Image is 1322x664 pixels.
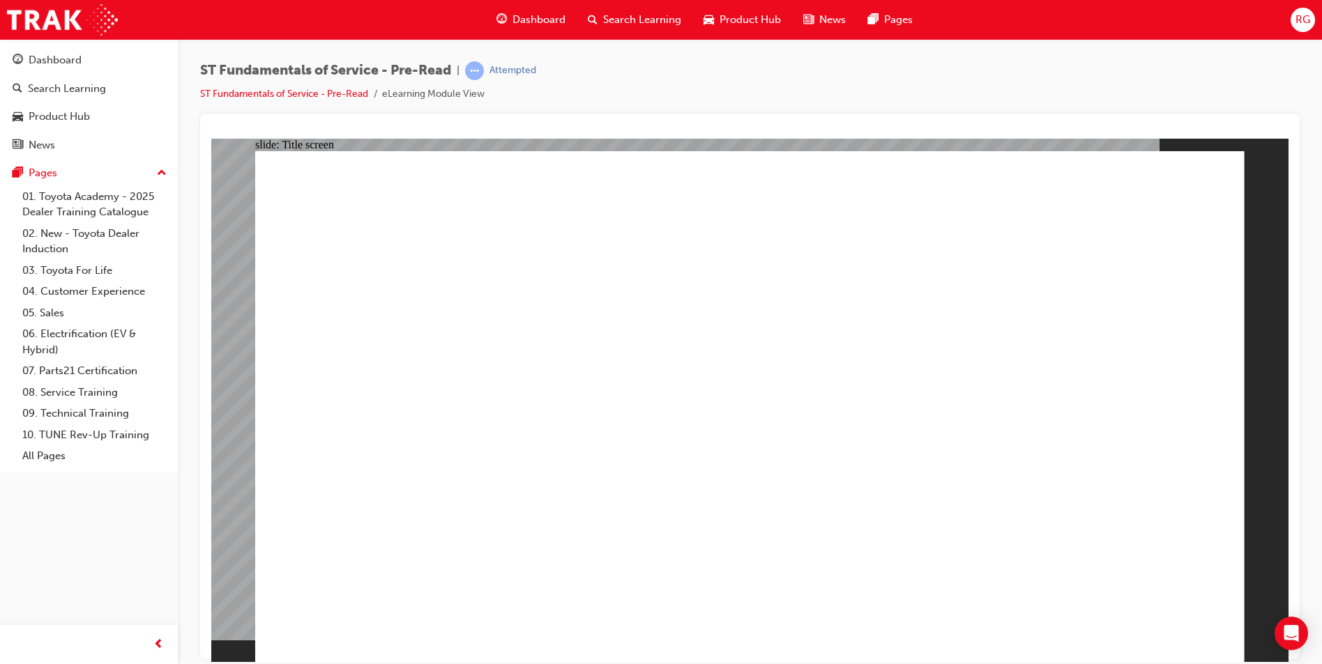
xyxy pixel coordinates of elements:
button: Pages [6,160,172,186]
a: News [6,132,172,158]
span: | [457,63,459,79]
a: car-iconProduct Hub [692,6,792,34]
span: news-icon [803,11,814,29]
div: Dashboard [29,52,82,68]
a: 09. Technical Training [17,403,172,424]
span: ST Fundamentals of Service - Pre-Read [200,63,451,79]
button: RG [1291,8,1315,32]
a: 05. Sales [17,302,172,324]
a: news-iconNews [792,6,857,34]
a: search-iconSearch Learning [577,6,692,34]
span: car-icon [13,111,23,123]
span: Dashboard [512,12,565,28]
span: Search Learning [603,12,681,28]
div: News [29,137,55,153]
span: RG [1296,12,1310,28]
span: pages-icon [868,11,879,29]
a: guage-iconDashboard [485,6,577,34]
div: Product Hub [29,109,90,125]
a: pages-iconPages [857,6,924,34]
span: Product Hub [720,12,781,28]
a: Search Learning [6,76,172,102]
span: car-icon [704,11,714,29]
a: 01. Toyota Academy - 2025 Dealer Training Catalogue [17,186,172,223]
div: Search Learning [28,81,106,97]
a: 03. Toyota For Life [17,260,172,281]
span: pages-icon [13,167,23,180]
span: search-icon [13,83,22,95]
a: All Pages [17,445,172,467]
a: 04. Customer Experience [17,281,172,302]
a: Dashboard [6,47,172,73]
img: Trak [7,4,118,36]
a: Product Hub [6,104,172,130]
a: 08. Service Training [17,382,172,403]
a: 02. New - Toyota Dealer Induction [17,223,172,260]
span: guage-icon [13,54,23,67]
span: guage-icon [496,11,507,29]
span: News [819,12,846,28]
span: prev-icon [153,636,164,654]
a: 10. TUNE Rev-Up Training [17,424,172,446]
span: Pages [884,12,913,28]
div: Attempted [489,64,536,77]
span: learningRecordVerb_ATTEMPT-icon [465,61,484,80]
button: DashboardSearch LearningProduct HubNews [6,45,172,160]
a: 06. Electrification (EV & Hybrid) [17,323,172,360]
span: search-icon [588,11,598,29]
div: Pages [29,165,57,181]
a: 07. Parts21 Certification [17,360,172,382]
div: Open Intercom Messenger [1275,617,1308,650]
span: up-icon [157,164,167,183]
a: ST Fundamentals of Service - Pre-Read [200,88,368,100]
span: news-icon [13,139,23,152]
li: eLearning Module View [382,86,485,102]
